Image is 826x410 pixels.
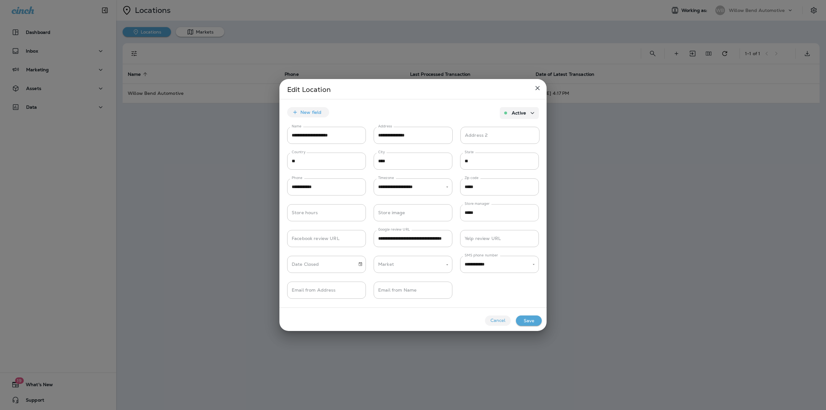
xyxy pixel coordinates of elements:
[279,79,547,99] h2: Edit Location
[356,259,365,269] button: Choose date
[292,175,302,180] label: Phone
[378,227,410,232] label: Google review URL
[465,201,490,206] label: Store manager
[485,315,511,326] button: Cancel
[465,175,478,180] label: Zip code
[465,150,474,155] label: State
[500,107,539,119] button: Active
[287,107,329,117] button: New field
[531,82,544,95] button: close
[378,175,394,180] label: Timezone
[444,184,450,190] button: Open
[378,150,385,155] label: City
[516,315,542,326] button: Save
[292,150,306,155] label: Country
[378,124,392,129] label: Address
[465,253,498,258] label: SMS phone number
[512,110,526,115] p: Active
[444,262,450,268] button: Open
[531,262,537,267] button: Open
[292,124,301,129] label: Name
[300,110,321,115] p: New field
